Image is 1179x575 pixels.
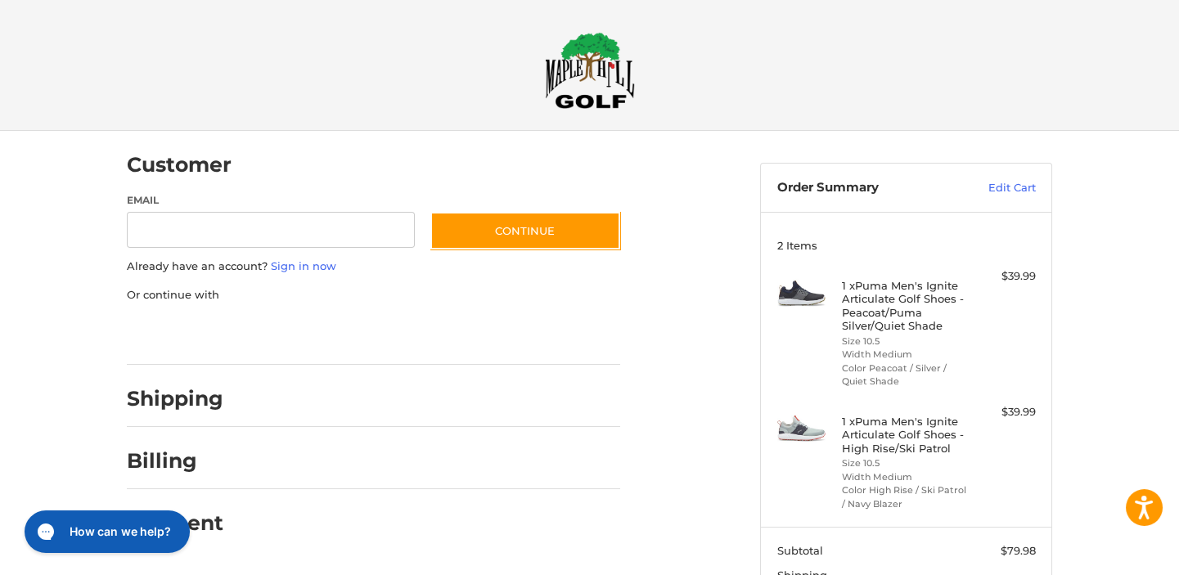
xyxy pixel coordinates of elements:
a: Edit Cart [953,180,1036,196]
h3: 2 Items [777,239,1036,252]
a: Sign in now [271,259,336,272]
label: Email [127,193,415,208]
li: Width Medium [842,470,967,484]
div: $39.99 [971,268,1036,285]
img: Maple Hill Golf [545,32,635,109]
h3: Order Summary [777,180,953,196]
button: Continue [430,212,620,249]
h2: Shipping [127,386,223,411]
div: $39.99 [971,404,1036,420]
p: Or continue with [127,287,620,303]
p: Already have an account? [127,258,620,275]
iframe: PayPal-venmo [399,319,522,348]
iframe: PayPal-paylater [260,319,383,348]
li: Color High Rise / Ski Patrol / Navy Blazer [842,483,967,510]
h2: Billing [127,448,223,474]
iframe: PayPal-paypal [122,319,245,348]
h4: 1 x Puma Men's Ignite Articulate Golf Shoes - High Rise/Ski Patrol [842,415,967,455]
li: Width Medium [842,348,967,362]
li: Size 10.5 [842,335,967,348]
h4: 1 x Puma Men's Ignite Articulate Golf Shoes - Peacoat/Puma Silver/Quiet Shade [842,279,967,332]
li: Color Peacoat / Silver / Quiet Shade [842,362,967,389]
h2: Customer [127,152,232,177]
iframe: Gorgias live chat messenger [16,505,195,559]
li: Size 10.5 [842,456,967,470]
